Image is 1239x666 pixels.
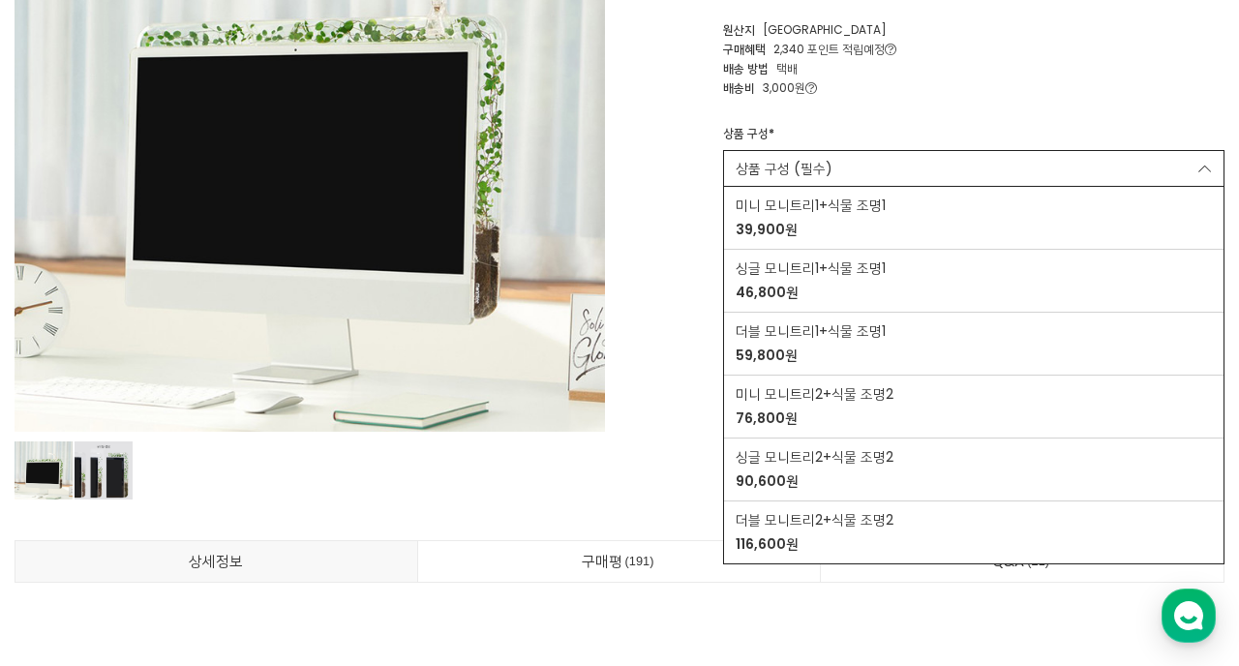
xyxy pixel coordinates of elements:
strong: 39,900원 [736,220,798,239]
span: 구매혜택 [723,41,766,57]
strong: 46,800원 [736,283,799,302]
strong: 76,800원 [736,409,798,428]
span: 원산지 [723,21,755,38]
span: 더블 모니트리2+식물 조명2 [736,510,893,530]
span: 설정 [299,534,322,550]
span: 미니 모니트리1+식물 조명1 [736,196,886,216]
span: 미니 모니트리2+식물 조명2 [736,384,893,405]
span: 3,000원 [763,79,817,96]
a: 상세정보 [15,541,417,582]
span: 191 [622,551,657,571]
a: 더블 모니트리1+식물 조명159,800원 [724,313,1224,375]
span: 싱글 모니트리2+식물 조명2 [736,447,893,468]
a: 홈 [6,505,128,554]
span: 싱글 모니트리1+식물 조명1 [736,258,886,279]
a: 싱글 모니트리2+식물 조명290,600원 [724,439,1224,500]
span: 대화 [177,535,200,551]
span: 배송 방법 [723,60,769,76]
strong: 90,600원 [736,471,799,491]
strong: 116,600원 [736,534,799,554]
a: 구매평191 [418,541,821,582]
span: 홈 [61,534,73,550]
a: 미니 모니트리2+식물 조명276,800원 [724,376,1224,438]
a: 상품 구성 (필수) [723,150,1225,187]
span: 택배 [776,60,798,76]
a: 설정 [250,505,372,554]
a: 싱글 모니트리1+식물 조명146,800원 [724,250,1224,312]
a: 대화 [128,505,250,554]
strong: 59,800원 [736,346,798,365]
span: [GEOGRAPHIC_DATA] [763,21,887,38]
span: 더블 모니트리1+식물 조명1 [736,321,886,342]
div: 상품 구성 [723,125,774,150]
span: 2,340 포인트 적립예정 [773,41,896,57]
a: 미니 모니트리1+식물 조명139,900원 [724,187,1224,249]
span: 배송비 [723,79,755,96]
a: 더블 모니트리2+식물 조명2116,600원 [724,501,1224,563]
